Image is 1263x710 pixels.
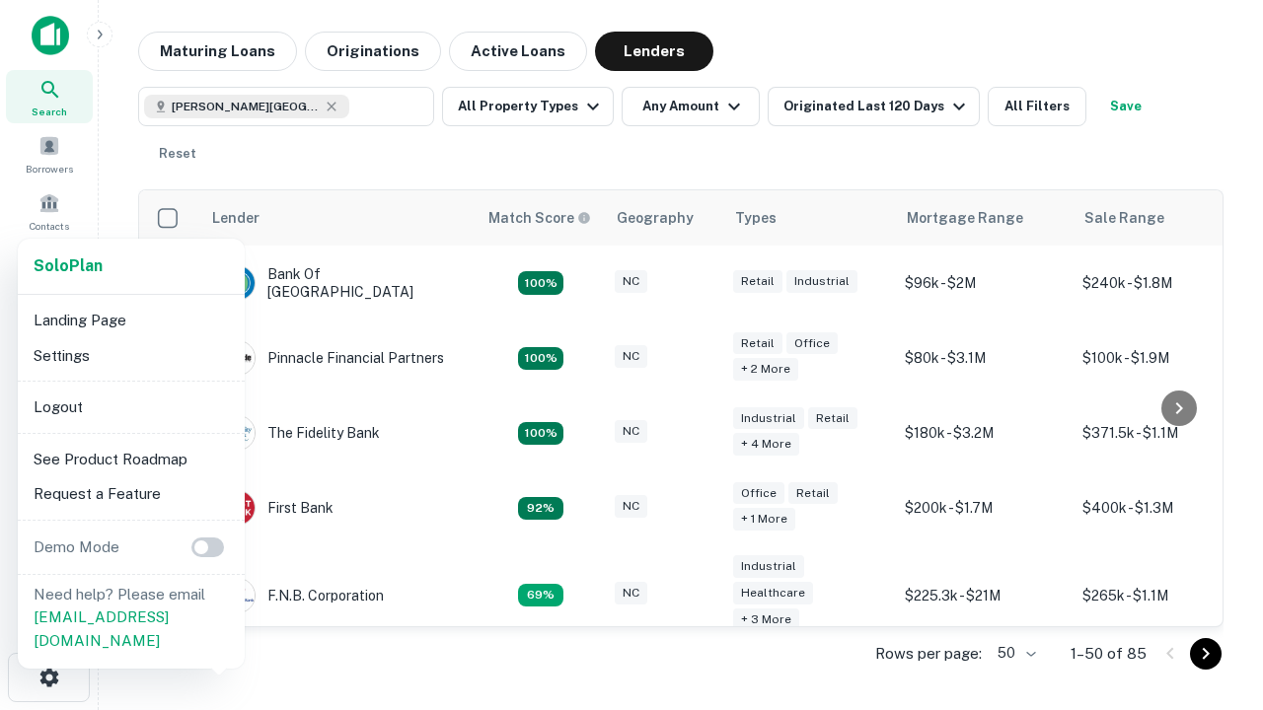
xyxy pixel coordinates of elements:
[34,583,229,653] p: Need help? Please email
[26,390,237,425] li: Logout
[26,476,237,512] li: Request a Feature
[26,442,237,477] li: See Product Roadmap
[34,256,103,275] strong: Solo Plan
[34,608,169,649] a: [EMAIL_ADDRESS][DOMAIN_NAME]
[26,303,237,338] li: Landing Page
[26,535,127,559] p: Demo Mode
[26,338,237,374] li: Settings
[1164,552,1263,647] iframe: Chat Widget
[34,254,103,278] a: SoloPlan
